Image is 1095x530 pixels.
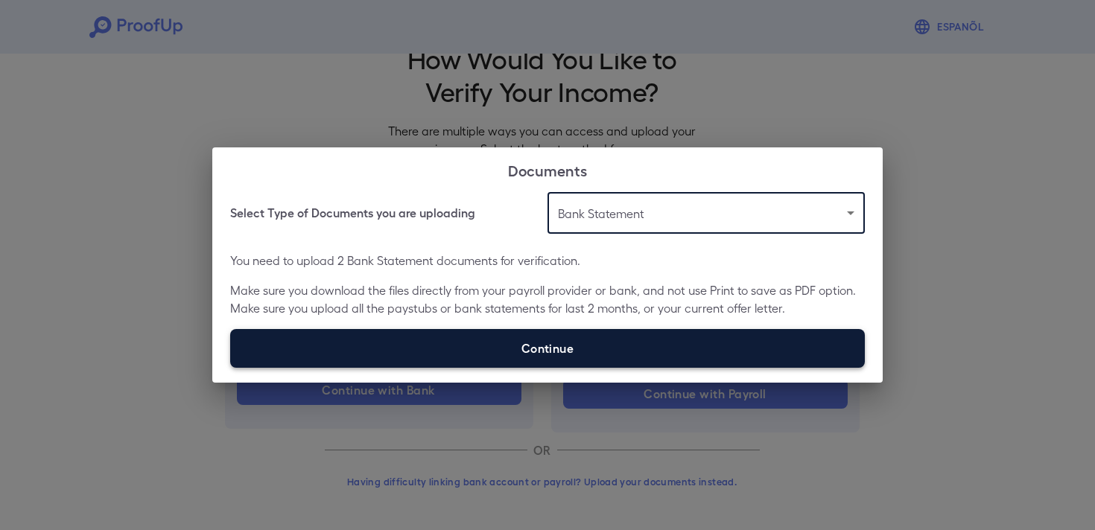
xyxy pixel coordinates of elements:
[230,281,865,317] p: Make sure you download the files directly from your payroll provider or bank, and not use Print t...
[547,192,865,234] div: Bank Statement
[230,252,865,269] p: You need to upload 2 Bank Statement documents for verification.
[230,329,865,368] label: Continue
[212,147,883,192] h2: Documents
[230,204,475,222] h6: Select Type of Documents you are uploading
